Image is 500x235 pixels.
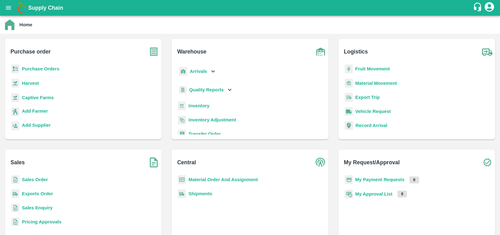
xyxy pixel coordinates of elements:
img: reciept [11,64,19,74]
img: sales [11,175,19,184]
a: Vehicle Request [355,109,391,114]
img: purchase [146,44,162,59]
a: Sales Enquiry [22,205,52,210]
img: logo [16,2,28,14]
img: whInventory [178,101,186,110]
img: recordArrival [345,121,353,130]
b: Quality Reports [189,87,224,92]
img: central [313,155,328,170]
a: My Payment Requests [355,177,405,182]
img: soSales [146,155,162,170]
div: account of current user [484,1,495,14]
a: Export Trip [355,95,380,100]
img: qualityReport [179,86,187,94]
a: My Approval List [355,192,392,197]
a: Supply Chain [28,3,473,12]
button: open drawer [1,1,16,15]
img: warehouse [313,44,328,59]
a: Inventory [188,103,209,108]
img: truck [479,44,495,59]
img: check [479,155,495,170]
b: Add Farmer [22,109,48,114]
a: Pricing Approvals [22,219,61,224]
a: Add Supplier [22,122,51,130]
a: Fruit Movement [355,66,390,71]
b: Logistics [344,47,368,56]
a: Captive Farms [22,95,54,100]
img: material [345,79,353,88]
a: Harvest [22,81,39,86]
a: Inventory Adjustment [188,117,236,122]
a: Exports Order [22,191,53,196]
img: delivery [345,93,353,102]
b: Sales [11,158,25,167]
img: whArrival [179,67,187,76]
p: 0 [409,176,419,183]
b: Purchase order [11,47,51,56]
b: Central [177,158,196,167]
img: sales [11,217,19,227]
img: centralMaterial [178,175,186,184]
a: Transfer Order [188,131,221,136]
img: farmer [11,107,19,116]
img: payment [345,175,353,184]
img: shipments [11,189,19,198]
a: Record Arrival [356,123,387,128]
a: Material Order And Assignment [188,177,258,182]
div: Arrivals [178,64,217,79]
b: Home [19,22,32,27]
img: fruit [345,64,353,74]
img: supplier [11,121,19,130]
b: My Request/Approval [344,158,400,167]
a: Purchase Orders [22,66,59,71]
b: Warehouse [177,47,207,56]
p: 0 [397,191,407,197]
b: Arrivals [190,69,207,74]
img: home [5,19,14,30]
img: vehicle [345,107,353,116]
img: harvest [11,93,19,102]
img: inventory [178,115,186,125]
a: Material Movement [355,81,397,86]
img: whTransfer [178,130,186,139]
div: customer-support [473,2,484,13]
img: harvest [11,79,19,88]
img: shipments [178,189,186,198]
a: Sales Order [22,177,48,182]
b: Supply Chain [28,5,63,11]
div: Quality Reports [178,84,233,96]
b: Add Supplier [22,123,51,128]
img: sales [11,203,19,212]
a: Shipments [188,191,212,196]
img: approval [345,189,353,199]
a: Add Farmer [22,108,48,116]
